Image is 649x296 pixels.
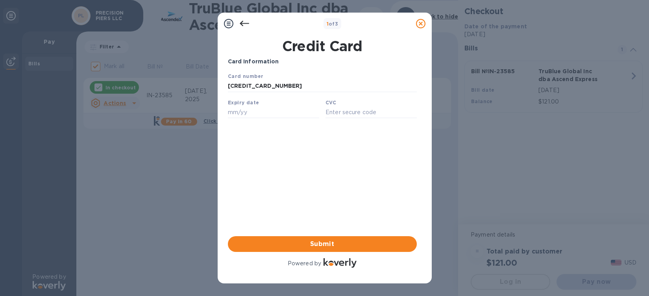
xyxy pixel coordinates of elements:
img: Logo [324,258,357,268]
p: Powered by [288,259,321,268]
iframe: Your browser does not support iframes [228,72,417,120]
b: Card Information [228,58,279,65]
button: Submit [228,236,417,252]
b: of 3 [327,21,338,27]
h1: Credit Card [225,38,420,54]
span: Submit [234,239,410,249]
span: 1 [327,21,329,27]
